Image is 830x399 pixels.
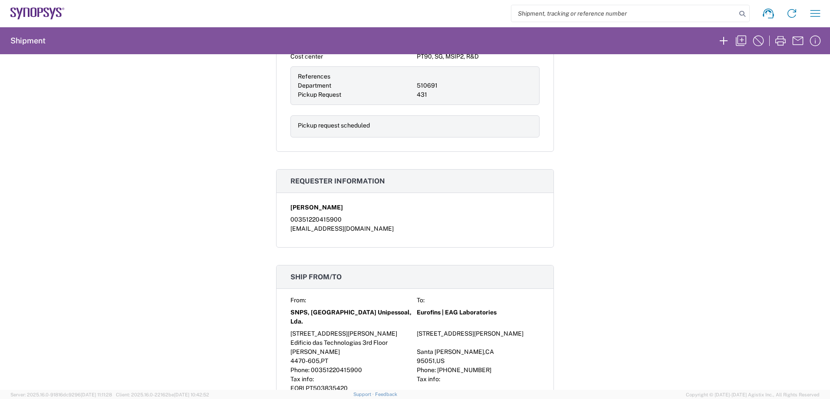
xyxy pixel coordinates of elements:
[417,357,435,364] span: 95051
[417,366,436,373] span: Phone:
[417,376,440,383] span: Tax info:
[311,366,362,373] span: 00351220415900
[290,297,306,304] span: From:
[375,392,397,397] a: Feedback
[485,348,494,355] span: CA
[290,215,540,224] div: 00351220415900
[435,357,436,364] span: ,
[290,329,413,338] div: [STREET_ADDRESS][PERSON_NAME]
[298,81,413,90] div: Department
[10,392,112,397] span: Server: 2025.16.0-91816dc9296
[437,366,491,373] span: [PHONE_NUMBER]
[290,224,540,233] div: [EMAIL_ADDRESS][DOMAIN_NAME]
[417,297,425,304] span: To:
[321,357,328,364] span: PT
[290,273,342,281] span: Ship from/to
[174,392,209,397] span: [DATE] 10:42:52
[290,366,310,373] span: Phone:
[298,122,370,129] span: Pickup request scheduled
[353,392,375,397] a: Support
[306,385,348,392] span: PT503835420
[290,203,343,212] span: [PERSON_NAME]
[511,5,736,22] input: Shipment, tracking or reference number
[290,385,304,392] span: EORI
[81,392,112,397] span: [DATE] 11:11:28
[290,308,413,326] span: SNPS, [GEOGRAPHIC_DATA] Unipessoal, Lda.
[686,391,820,399] span: Copyright © [DATE]-[DATE] Agistix Inc., All Rights Reserved
[417,308,497,317] span: Eurofins | EAG Laboratories
[290,177,385,185] span: Requester information
[436,357,445,364] span: US
[10,36,46,46] h2: Shipment
[290,53,323,60] span: Cost center
[290,357,319,364] span: 4470-605
[290,348,340,355] span: [PERSON_NAME]
[417,52,540,61] div: PT90, SG, MSIP2, R&D
[116,392,209,397] span: Client: 2025.16.0-22162be
[298,90,413,99] div: Pickup Request
[417,348,484,355] span: Santa [PERSON_NAME]
[417,90,532,99] div: 431
[319,357,321,364] span: ,
[484,348,485,355] span: ,
[290,338,413,347] div: Edificio das Technologias 3rd Floor
[298,73,330,80] span: References
[290,376,314,383] span: Tax info:
[417,329,540,338] div: [STREET_ADDRESS][PERSON_NAME]
[417,81,532,90] div: 510691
